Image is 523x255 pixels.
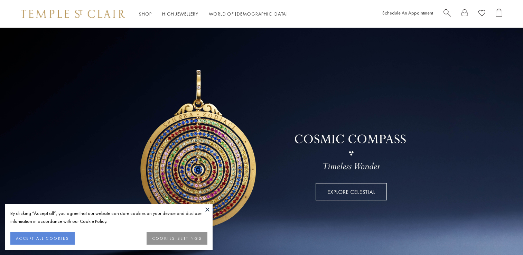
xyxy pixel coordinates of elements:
a: ShopShop [139,11,152,17]
button: ACCEPT ALL COOKIES [10,232,75,245]
button: COOKIES SETTINGS [147,232,207,245]
div: By clicking “Accept all”, you agree that our website can store cookies on your device and disclos... [10,209,207,225]
a: World of [DEMOGRAPHIC_DATA]World of [DEMOGRAPHIC_DATA] [209,11,288,17]
a: High JewelleryHigh Jewellery [162,11,198,17]
img: Temple St. Clair [21,10,125,18]
a: Schedule An Appointment [382,10,433,16]
nav: Main navigation [139,10,288,18]
a: Search [443,9,451,19]
a: Open Shopping Bag [496,9,502,19]
a: View Wishlist [478,9,485,19]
